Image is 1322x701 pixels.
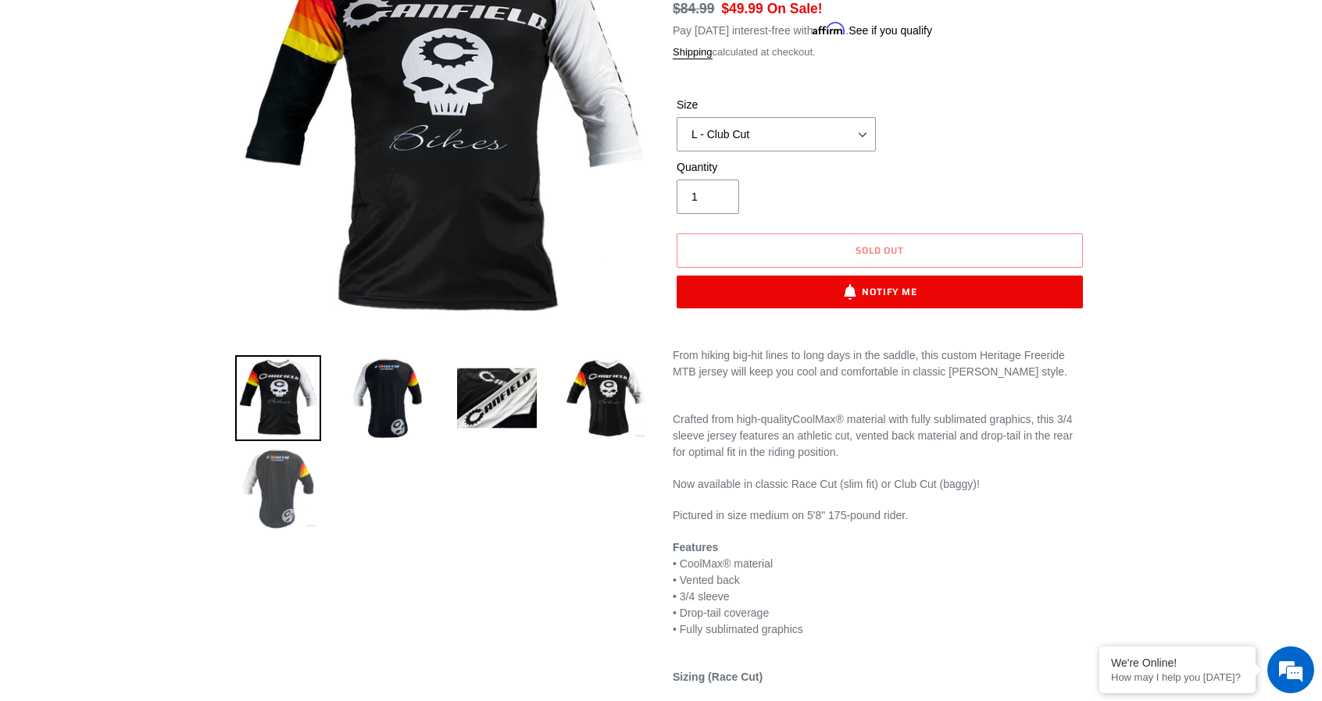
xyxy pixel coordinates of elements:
span: CoolMax® material with fully sublimated graphics, this 3/4 sleeve jersey features an athletic cut... [673,413,1073,458]
label: Quantity [677,159,876,176]
a: See if you qualify - Learn more about Affirm Financing (opens in modal) [849,24,932,37]
label: Size [677,97,876,113]
textarea: Type your message and hit 'Enter' [8,426,298,481]
img: d_696896380_company_1647369064580_696896380 [50,78,89,117]
span: Sold out [856,243,905,258]
img: Load image into Gallery viewer, Canfield Heritage Freeride MTB Jersey 3/4 Sleeve - Black [345,355,431,441]
p: How may I help you today? [1111,671,1244,683]
span: $49.99 [721,1,763,16]
div: Minimize live chat window [256,8,294,45]
img: Load image into Gallery viewer, Canfield Heritage Freeride MTB Jersey 3/4 Sleeve - Black [235,446,321,532]
img: Load image into Gallery viewer, Canfield Heritage Freeride MTB Jersey 3/4 Sleeve - Black [563,355,649,441]
span: $84.99 [673,1,715,16]
div: calculated at checkout. [673,44,1087,60]
p: Pay [DATE] interest-free with . [673,19,932,39]
span: We're online! [91,197,216,354]
span: Affirm [813,22,845,35]
div: From hiking big-hit lines to long days in the saddle, this custom Heritage Freeride MTB jersey wi... [673,347,1087,380]
div: Navigation go back [17,86,41,109]
button: Notify Me [677,276,1083,308]
img: Load image into Gallery viewer, Canfield Heritage Freeride MTB Jersey 3/4 Sleeve - Black [235,355,321,441]
p: • CoolMax® material • Vented back • 3/4 sleeve • Drop-tail coverage • Fully sublimated graphics [673,539,1087,654]
span: Pictured in size medium on 5'8" 175-pound rider. [673,509,908,521]
img: Load image into Gallery viewer, Canfield Heritage Freeride MTB Jersey 3/4 Sleeve - Black [454,355,540,441]
a: Shipping [673,46,713,59]
strong: Sizing (Race Cut) [673,671,763,683]
p: Crafted from high-quality [673,411,1087,461]
button: Sold out [677,233,1083,268]
span: Now available in classic Race Cut (slim fit) or Club Cut (baggy)! [673,478,980,490]
div: Chat with us now [105,87,286,108]
strong: Features [673,541,718,553]
div: We're Online! [1111,657,1244,669]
